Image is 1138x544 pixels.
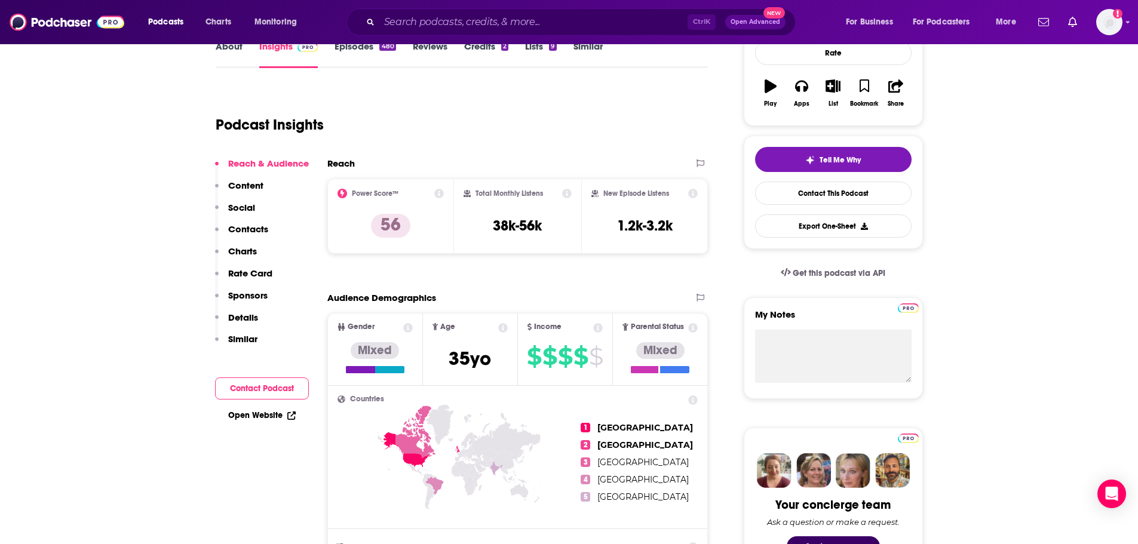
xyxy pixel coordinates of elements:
span: For Business [846,14,893,30]
span: $ [558,347,572,366]
button: Show profile menu [1096,9,1122,35]
span: 3 [581,457,590,467]
span: More [996,14,1016,30]
button: Sponsors [215,290,268,312]
button: Export One-Sheet [755,214,912,238]
a: Contact This Podcast [755,182,912,205]
img: tell me why sparkle [805,155,815,165]
h2: New Episode Listens [603,189,669,198]
svg: Add a profile image [1113,9,1122,19]
span: $ [589,347,603,366]
span: [GEOGRAPHIC_DATA] [597,491,689,502]
a: InsightsPodchaser Pro [259,41,318,68]
button: Bookmark [849,72,880,115]
span: $ [542,347,557,366]
button: open menu [838,13,908,32]
span: Ctrl K [688,14,716,30]
p: Social [228,202,255,213]
span: 35 yo [449,347,491,370]
span: Tell Me Why [820,155,861,165]
a: Charts [198,13,238,32]
img: User Profile [1096,9,1122,35]
img: Podchaser - Follow, Share and Rate Podcasts [10,11,124,33]
span: [GEOGRAPHIC_DATA] [597,439,693,450]
div: Play [764,100,777,107]
button: open menu [987,13,1031,32]
a: Show notifications dropdown [1033,12,1054,32]
a: Lists9 [525,41,556,68]
img: Jules Profile [836,453,870,488]
p: Reach & Audience [228,158,309,169]
span: $ [573,347,588,366]
button: Open AdvancedNew [725,15,786,29]
p: Content [228,180,263,191]
button: Content [215,180,263,202]
a: Credits2 [464,41,508,68]
div: Bookmark [850,100,878,107]
a: Similar [573,41,603,68]
div: 2 [501,42,508,51]
span: 1 [581,423,590,432]
h3: 38k-56k [493,217,542,235]
button: Social [215,202,255,224]
span: New [763,7,785,19]
span: 4 [581,475,590,484]
button: List [817,72,848,115]
button: Share [880,72,911,115]
img: Podchaser Pro [898,303,919,313]
p: Similar [228,333,257,345]
div: 480 [379,42,395,51]
a: Get this podcast via API [771,259,895,288]
a: Pro website [898,432,919,443]
p: Charts [228,245,257,257]
h2: Reach [327,158,355,169]
img: Jon Profile [875,453,910,488]
button: Apps [786,72,817,115]
button: open menu [905,13,987,32]
button: open menu [246,13,312,32]
button: Reach & Audience [215,158,309,180]
p: 56 [371,214,410,238]
h2: Audience Demographics [327,292,436,303]
a: Pro website [898,302,919,313]
button: Charts [215,245,257,268]
button: Similar [215,333,257,355]
div: Share [888,100,904,107]
span: Get this podcast via API [793,268,885,278]
a: Reviews [413,41,447,68]
button: Contact Podcast [215,377,309,399]
a: Open Website [228,410,296,420]
img: Barbara Profile [796,453,831,488]
div: Apps [794,100,809,107]
h1: Podcast Insights [216,116,324,134]
p: Contacts [228,223,268,235]
div: Ask a question or make a request. [767,517,900,527]
button: tell me why sparkleTell Me Why [755,147,912,172]
span: [GEOGRAPHIC_DATA] [597,474,689,485]
div: Mixed [636,342,685,359]
h2: Total Monthly Listens [476,189,543,198]
span: Income [534,323,562,331]
button: Rate Card [215,268,272,290]
span: [GEOGRAPHIC_DATA] [597,457,689,468]
h2: Power Score™ [352,189,398,198]
img: Podchaser Pro [898,434,919,443]
p: Sponsors [228,290,268,301]
h3: 1.2k-3.2k [617,217,673,235]
span: Monitoring [254,14,297,30]
button: Details [215,312,258,334]
label: My Notes [755,309,912,330]
span: 5 [581,492,590,502]
div: Mixed [351,342,399,359]
span: Logged in as KaitlynEsposito [1096,9,1122,35]
a: About [216,41,243,68]
button: Play [755,72,786,115]
span: Countries [350,395,384,403]
button: open menu [140,13,199,32]
span: Gender [348,323,375,331]
p: Rate Card [228,268,272,279]
span: $ [527,347,541,366]
p: Details [228,312,258,323]
div: Your concierge team [775,497,891,512]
